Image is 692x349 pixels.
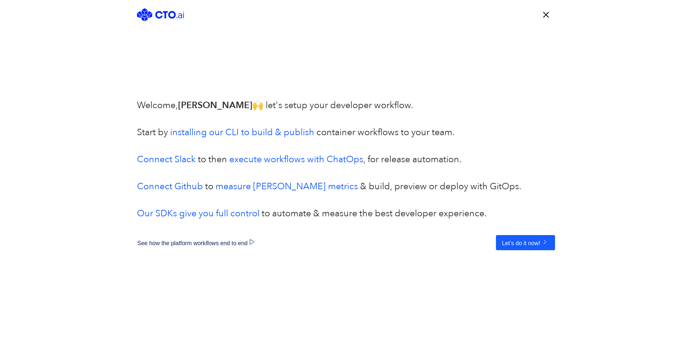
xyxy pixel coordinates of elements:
a: Connect Slack [137,153,196,165]
button: See how the platform workflows end to end [137,235,262,250]
img: cto-full-logo-blue-new.svg [137,8,184,21]
p: Start by container workflows to your team. to then , for release automation. to & build, preview ... [137,126,555,221]
i: flow [205,240,216,246]
a: installing our CLI to build & publish [170,126,314,138]
a: Our SDKs give you full control [137,207,259,220]
button: Let’s do it now! [496,235,555,250]
span: [PERSON_NAME] [178,99,252,111]
a: execute workflows with ChatOps [229,153,363,165]
a: Connect Github [137,180,203,193]
a: measure [PERSON_NAME] metrics [216,180,358,193]
p: Welcome, 🙌 let's setup your developer workflow. [137,99,555,126]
